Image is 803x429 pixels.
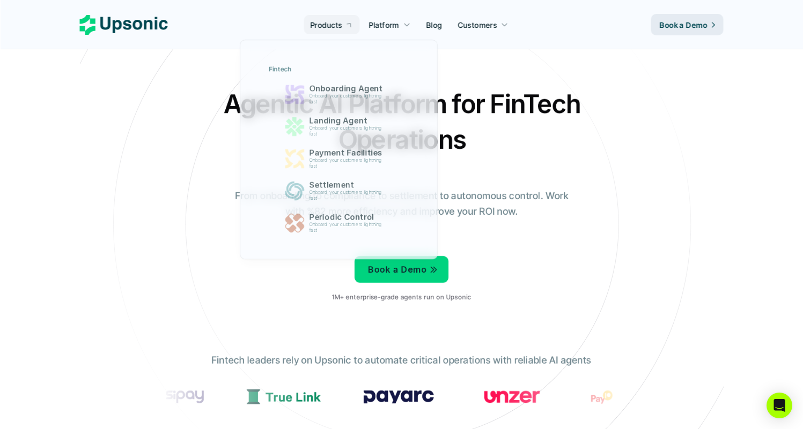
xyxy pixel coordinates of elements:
[214,86,590,157] h2: Agentic AI Platform for FinTech Operations
[426,19,442,31] p: Blog
[211,353,591,368] p: Fintech leaders rely on Upsonic to automate critical operations with reliable AI agents
[651,14,724,35] a: Book a Demo
[355,256,448,283] a: Book a Demo
[767,393,792,418] div: Open Intercom Messenger
[419,15,448,34] a: Blog
[368,262,426,277] p: Book a Demo
[227,189,576,220] p: From onboarding to compliance to settlement to autonomous control. Work with %82 more efficiency ...
[369,19,399,31] p: Platform
[458,19,497,31] p: Customers
[311,19,342,31] p: Products
[304,15,360,34] a: Products
[660,19,708,31] p: Book a Demo
[332,293,471,301] p: 1M+ enterprise-grade agents run on Upsonic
